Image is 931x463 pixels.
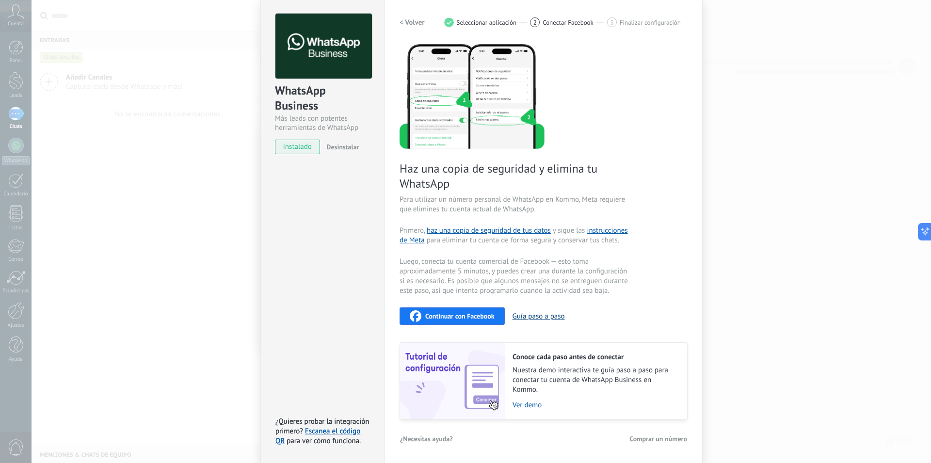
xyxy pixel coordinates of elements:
[400,43,545,149] img: delete personal phone
[400,307,505,325] button: Continuar con Facebook
[400,18,425,27] h2: < Volver
[322,140,359,154] button: Desinstalar
[400,14,425,31] button: < Volver
[513,366,677,395] span: Nuestra demo interactiva te guía paso a paso para conectar tu cuenta de WhatsApp Business en Kommo.
[513,352,677,362] h2: Conoce cada paso antes de conectar
[400,431,453,446] button: ¿Necesitas ayuda?
[287,436,361,446] span: para ver cómo funciona.
[275,114,370,132] div: Más leads con potentes herramientas de WhatsApp
[427,226,551,235] a: haz una copia de seguridad de tus datos
[629,435,687,442] span: Comprar un número
[400,226,630,245] span: Primero, y sigue las para eliminar tu cuenta de forma segura y conservar tus chats.
[457,19,517,26] span: Seleccionar aplicación
[275,427,360,446] a: Escanea el código QR
[425,313,495,319] span: Continuar con Facebook
[275,83,370,114] div: WhatsApp Business
[400,226,628,245] a: instrucciones de Meta
[326,143,359,151] span: Desinstalar
[513,400,677,410] a: Ver demo
[400,257,630,296] span: Luego, conecta tu cuenta comercial de Facebook — esto toma aproximadamente 5 minutos, y puedes cr...
[400,435,453,442] span: ¿Necesitas ayuda?
[620,19,681,26] span: Finalizar configuración
[275,417,369,436] span: ¿Quieres probar la integración primero?
[400,161,630,191] span: Haz una copia de seguridad y elimina tu WhatsApp
[533,18,537,27] span: 2
[275,140,320,154] span: instalado
[275,14,372,79] img: logo_main.png
[513,312,565,321] button: Guía paso a paso
[543,19,594,26] span: Conectar Facebook
[610,18,613,27] span: 3
[629,431,688,446] button: Comprar un número
[400,195,630,214] span: Para utilizar un número personal de WhatsApp en Kommo, Meta requiere que elimines tu cuenta actua...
